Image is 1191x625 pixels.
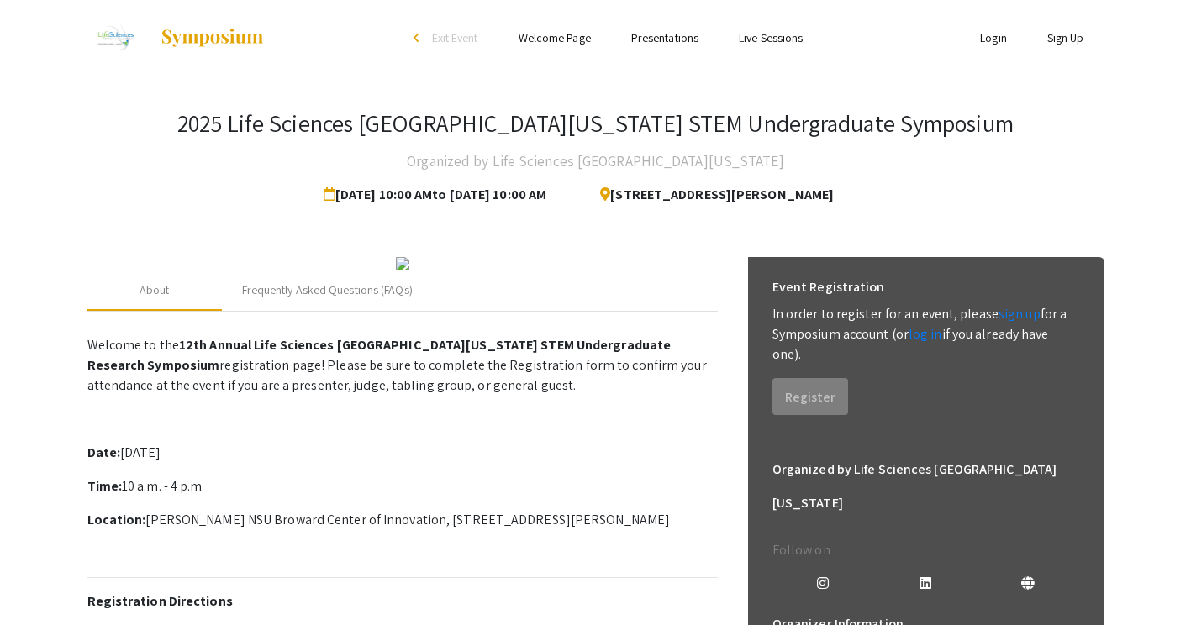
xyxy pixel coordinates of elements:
[160,28,265,48] img: Symposium by ForagerOne
[407,144,783,178] h4: Organized by Life Sciences [GEOGRAPHIC_DATA][US_STATE]
[999,305,1041,323] a: sign up
[87,477,123,495] strong: Time:
[739,30,803,45] a: Live Sessions
[772,453,1080,520] h6: Organized by Life Sciences [GEOGRAPHIC_DATA][US_STATE]
[772,378,848,415] button: Register
[87,592,233,610] u: Registration Directions
[631,30,698,45] a: Presentations
[87,17,266,59] a: 2025 Life Sciences South Florida STEM Undergraduate Symposium
[519,30,591,45] a: Welcome Page
[87,511,146,528] strong: Location:
[87,17,144,59] img: 2025 Life Sciences South Florida STEM Undergraduate Symposium
[242,281,413,299] div: Frequently Asked Questions (FAQs)
[414,33,424,43] div: arrow_back_ios
[87,336,672,374] strong: 12th Annual Life Sciences [GEOGRAPHIC_DATA][US_STATE] STEM Undergraduate Research Symposium
[87,510,718,530] p: [PERSON_NAME] NSU Broward Center of Innovation, [STREET_ADDRESS][PERSON_NAME]
[909,325,942,343] a: log in
[1047,30,1084,45] a: Sign Up
[87,444,121,461] strong: Date:
[587,178,834,212] span: [STREET_ADDRESS][PERSON_NAME]
[396,257,409,270] img: 32153a09-f8cb-4114-bf27-cfb6bc84fc69.png
[772,270,885,304] h6: Event Registration
[324,178,553,212] span: [DATE] 10:00 AM to [DATE] 10:00 AM
[140,281,170,299] div: About
[87,335,718,396] p: Welcome to the registration page! Please be sure to complete the Registration form to confirm you...
[87,476,718,496] p: 10 a.m. - 4 p.m.
[772,540,1080,560] p: Follow on
[177,109,1014,138] h3: 2025 Life Sciences [GEOGRAPHIC_DATA][US_STATE] STEM Undergraduate Symposium
[432,30,478,45] span: Exit Event
[980,30,1007,45] a: Login
[772,304,1080,365] p: In order to register for an event, please for a Symposium account (or if you already have one).
[87,443,718,463] p: [DATE]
